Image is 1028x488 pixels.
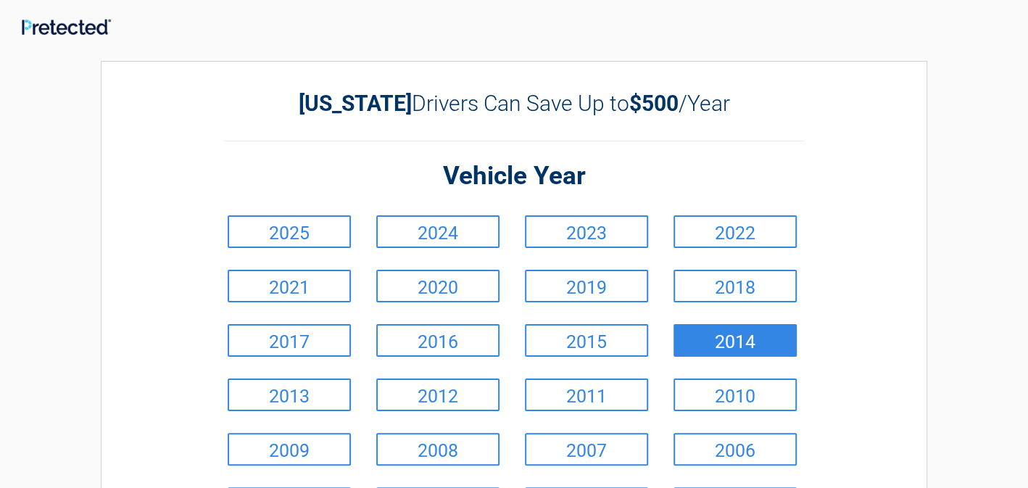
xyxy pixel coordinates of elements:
a: 2015 [525,324,648,357]
h2: Vehicle Year [224,160,804,194]
a: 2013 [228,379,351,411]
a: 2021 [228,270,351,302]
a: 2025 [228,215,351,248]
a: 2007 [525,433,648,466]
h2: Drivers Can Save Up to /Year [224,91,804,116]
a: 2011 [525,379,648,411]
img: Main Logo [22,19,111,35]
b: $500 [629,91,679,116]
a: 2020 [376,270,500,302]
b: [US_STATE] [299,91,412,116]
a: 2006 [673,433,797,466]
a: 2008 [376,433,500,466]
a: 2024 [376,215,500,248]
a: 2012 [376,379,500,411]
a: 2014 [673,324,797,357]
a: 2023 [525,215,648,248]
a: 2022 [673,215,797,248]
a: 2016 [376,324,500,357]
a: 2017 [228,324,351,357]
a: 2009 [228,433,351,466]
a: 2019 [525,270,648,302]
a: 2010 [673,379,797,411]
a: 2018 [673,270,797,302]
